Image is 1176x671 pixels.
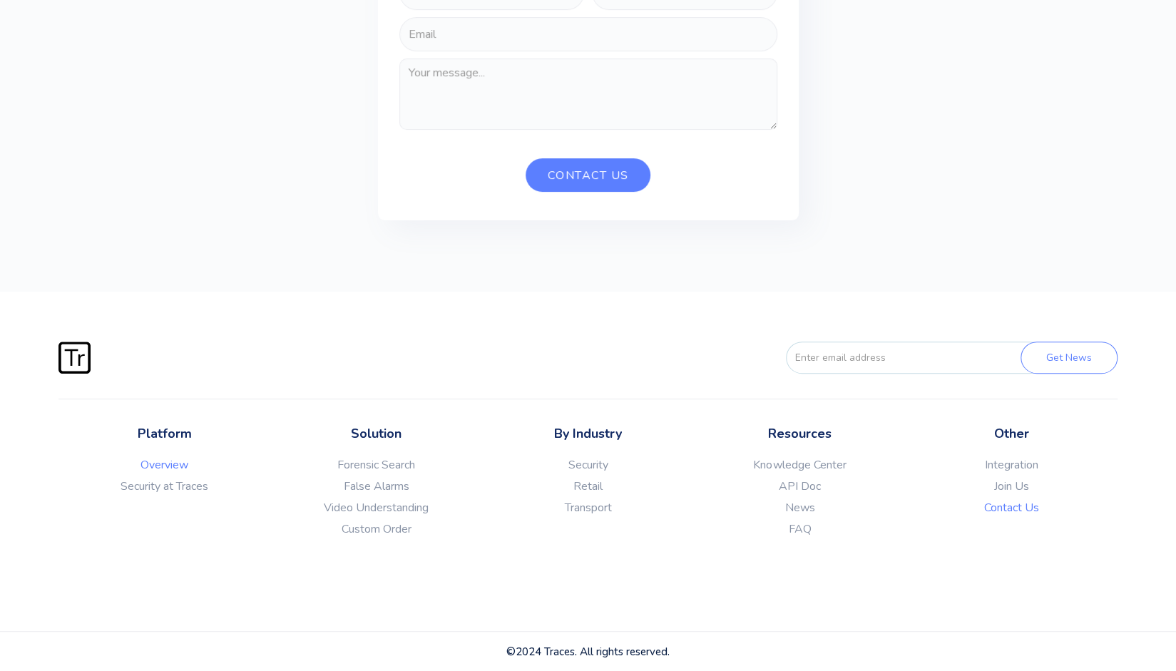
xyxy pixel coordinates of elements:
[58,424,270,444] p: Platform
[906,458,1118,472] a: Integration
[526,158,650,192] input: Contact Us
[482,424,694,444] p: By Industry
[58,342,91,374] img: Traces Logo
[58,458,270,472] a: Overview
[270,479,482,493] a: False Alarms
[399,17,777,51] input: Email
[270,522,482,536] a: Custom Order
[482,501,694,515] a: Transport
[906,479,1118,493] a: Join Us
[694,479,906,493] a: API Doc
[906,501,1118,515] a: Contact Us
[906,424,1118,444] p: Other
[270,458,482,472] a: Forensic Search
[786,342,1045,374] input: Enter email address
[58,479,270,493] a: Security at Traces
[761,342,1118,374] form: FORM-EMAIL-FOOTER
[694,501,906,515] a: News
[482,479,694,493] a: Retail
[270,424,482,444] p: Solution
[482,458,694,472] a: Security
[58,645,1117,659] div: ©2024 Traces. All rights reserved.
[694,458,906,472] a: Knowledge Center
[694,522,906,536] a: FAQ
[694,424,906,444] p: Resources
[1021,342,1118,374] input: Get News
[270,501,482,515] a: Video Understanding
